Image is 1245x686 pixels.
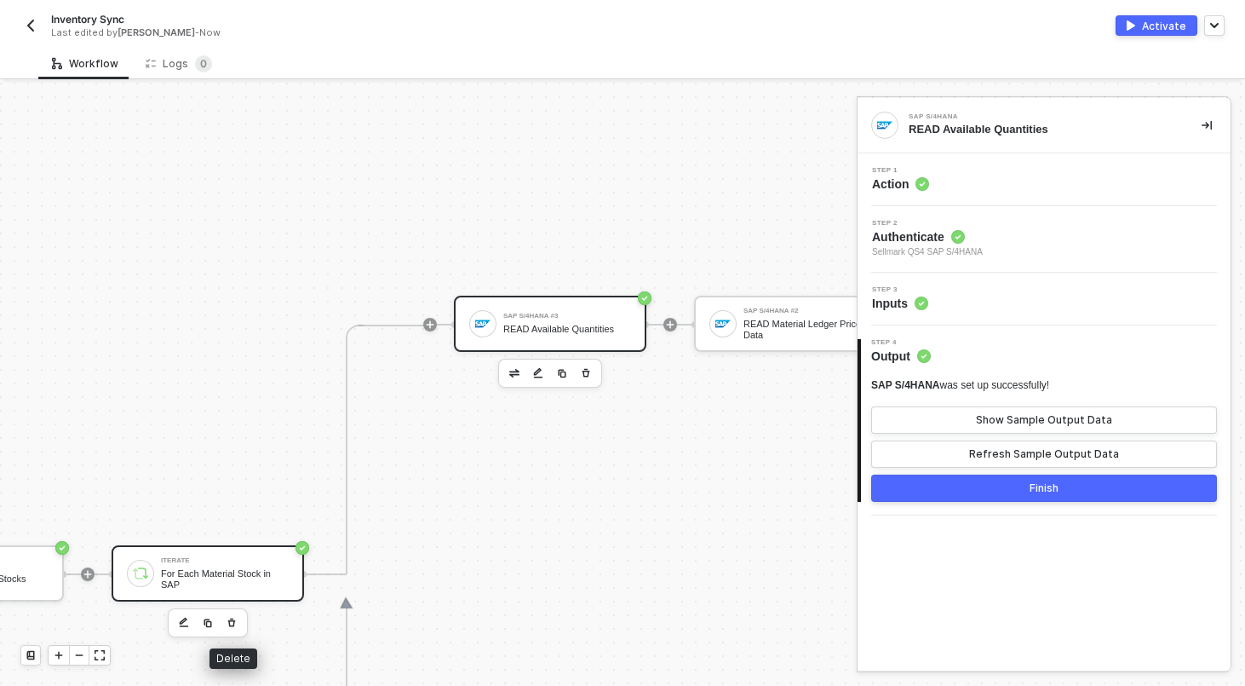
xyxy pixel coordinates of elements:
button: edit-cred [504,363,525,383]
span: Sellmark QS4 SAP S/4HANA [872,245,983,259]
div: SAP S/4HANA #3 [503,313,631,320]
button: edit-cred [174,613,194,633]
div: Step 3Inputs [858,286,1231,312]
img: activate [1127,20,1135,31]
button: Finish [871,475,1217,502]
img: back [24,19,37,32]
span: Step 4 [871,339,931,346]
span: Action [872,176,929,193]
img: icon [133,566,148,581]
button: back [20,15,41,36]
div: Delete [209,649,257,669]
button: copy-block [198,613,218,633]
div: Last edited by - Now [51,26,583,39]
span: Output [871,348,931,365]
span: icon-success-page [638,291,651,305]
div: Activate [1142,19,1186,33]
span: Step 2 [872,220,983,227]
img: icon [715,316,731,331]
span: icon-play [54,650,64,660]
button: edit-cred [528,363,548,383]
span: icon-collapse-right [1202,120,1212,130]
span: Step 3 [872,286,928,293]
div: For Each Material Stock in SAP [161,568,289,590]
div: READ Material Ledger Price Data [743,319,871,340]
span: icon-expand [95,650,105,660]
img: edit-cred [509,369,519,378]
span: icon-success-page [295,541,309,555]
div: Refresh Sample Output Data [969,447,1119,461]
span: icon-play [665,320,675,330]
div: Finish [1030,481,1059,495]
sup: 0 [195,55,212,72]
div: READ Available Quantities [909,122,1174,137]
span: Step 1 [872,167,929,174]
div: SAP S/4HANA [909,113,1164,120]
div: Workflow [52,57,118,71]
button: Refresh Sample Output Data [871,441,1217,468]
div: Show Sample Output Data [976,413,1112,427]
button: activateActivate [1116,15,1197,36]
button: copy-block [552,363,572,383]
span: Inventory Sync [51,12,124,26]
span: Inputs [872,295,928,312]
div: Step 2Authenticate Sellmark QS4 SAP S/4HANA [858,220,1231,259]
div: Step 4Output SAP S/4HANAwas set up successfully!Show Sample Output DataRefresh Sample Output Data... [858,339,1231,502]
div: Iterate [161,557,289,564]
div: SAP S/4HANA #2 [743,308,871,314]
span: [PERSON_NAME] [118,26,195,38]
img: copy-block [203,618,213,628]
img: copy-block [557,368,567,378]
img: integration-icon [877,118,892,133]
span: icon-minus [74,650,84,660]
div: was set up successfully! [871,378,1049,393]
img: edit-cred [179,617,189,629]
div: READ Available Quantities [503,324,631,335]
span: icon-play [83,569,93,579]
button: Show Sample Output Data [871,406,1217,434]
div: Step 1Action [858,167,1231,193]
span: Authenticate [872,228,983,245]
span: icon-play [425,320,435,330]
span: SAP S/4HANA [871,379,939,391]
img: edit-cred [533,367,543,379]
div: Logs [146,55,212,72]
img: icon [475,316,491,331]
span: icon-success-page [55,541,69,555]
